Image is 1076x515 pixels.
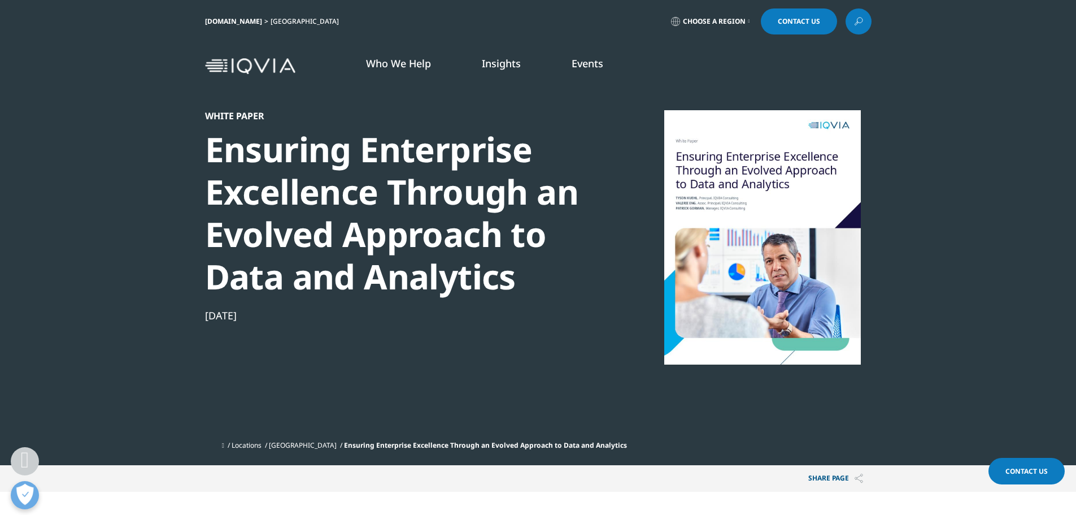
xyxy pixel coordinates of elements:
[269,440,337,450] a: [GEOGRAPHIC_DATA]
[778,18,820,25] span: Contact Us
[482,57,521,70] a: Insights
[800,465,872,492] button: Share PAGEShare PAGE
[205,128,593,298] div: Ensuring Enterprise Excellence Through an Evolved Approach to Data and Analytics
[683,17,746,26] span: Choose a Region
[205,309,593,322] div: [DATE]
[344,440,627,450] span: Ensuring Enterprise Excellence Through an Evolved Approach to Data and Analytics
[572,57,603,70] a: Events
[300,40,872,93] nav: Primary
[855,474,863,483] img: Share PAGE
[205,110,593,122] div: White Paper
[366,57,431,70] a: Who We Help
[205,16,262,26] a: [DOMAIN_NAME]
[761,8,837,34] a: Contact Us
[11,481,39,509] button: Open Preferences
[800,465,872,492] p: Share PAGE
[232,440,262,450] a: Locations
[988,458,1065,484] a: Contact Us
[1005,466,1048,476] span: Contact Us
[205,58,295,75] img: IQVIA Healthcare Information Technology and Pharma Clinical Research Company
[271,17,343,26] div: [GEOGRAPHIC_DATA]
